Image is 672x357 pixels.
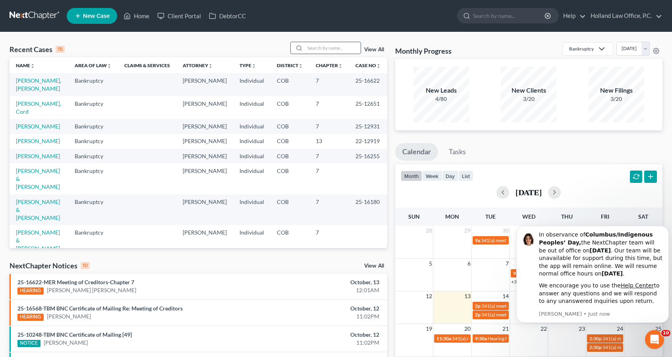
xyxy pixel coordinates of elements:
span: 21 [502,324,510,334]
td: 25-12651 [349,96,387,119]
span: 7 [505,259,510,268]
td: Individual [233,134,270,149]
div: NOTICE [17,340,41,347]
div: 4/80 [413,95,469,103]
td: 7 [309,149,349,163]
div: New Filings [589,86,644,95]
span: Mon [445,213,459,220]
span: 9:30a [475,336,487,341]
a: Home [120,9,153,23]
a: 25-10248-TBM BNC Certificate of Mailing [49] [17,331,132,338]
span: 30 [502,226,510,235]
a: DebtorCC [205,9,250,23]
a: 25-16568-TBM BNC Certificate of Mailing Re: Meeting of Creditors [17,305,183,312]
td: COB [270,119,309,134]
a: +3 more [511,279,529,285]
a: Case Nounfold_more [355,62,381,68]
td: COB [270,73,309,96]
i: unfold_more [376,64,381,68]
div: October, 12 [264,305,379,312]
td: 25-16180 [349,194,387,225]
span: 11:30a [436,336,451,341]
div: 3/20 [589,95,644,103]
div: HEARING [17,314,44,321]
span: 2p [475,312,481,318]
div: October, 13 [264,278,379,286]
iframe: Intercom live chat [645,330,664,349]
span: 341(a) meeting for [PERSON_NAME] & [PERSON_NAME] [481,303,600,309]
div: New Clients [501,86,556,95]
h3: Monthly Progress [395,46,452,56]
td: 7 [309,73,349,96]
span: Sat [638,213,648,220]
td: Individual [233,194,270,225]
td: Individual [233,149,270,163]
div: 3/20 [501,95,556,103]
span: 19 [425,324,433,334]
td: 7 [309,119,349,134]
td: Bankruptcy [68,134,118,149]
td: Bankruptcy [68,194,118,225]
a: Holland Law Office, P.C. [587,9,662,23]
a: [PERSON_NAME], Cord [16,100,61,115]
input: Search by name... [305,42,361,54]
i: unfold_more [298,64,303,68]
td: Individual [233,73,270,96]
a: Nameunfold_more [16,62,35,68]
span: Fri [601,213,609,220]
span: 12 [425,291,433,301]
span: 341(a) meeting for [PERSON_NAME] [481,312,558,318]
a: [PERSON_NAME] [16,123,60,130]
a: View All [364,263,384,269]
td: Individual [233,163,270,194]
a: [PERSON_NAME] [47,312,91,320]
td: COB [270,194,309,225]
span: 29 [463,226,471,235]
span: 14 [502,291,510,301]
td: 7 [309,194,349,225]
td: [PERSON_NAME] [176,119,233,134]
a: Chapterunfold_more [316,62,343,68]
button: month [401,171,422,181]
a: Typeunfold_more [239,62,256,68]
td: COB [270,225,309,256]
td: Individual [233,96,270,119]
div: 11:02PM [264,312,379,320]
td: 25-16255 [349,149,387,163]
div: HEARING [17,287,44,295]
span: 13 [463,291,471,301]
span: Wed [522,213,535,220]
a: Attorneyunfold_more [183,62,213,68]
div: Recent Cases [10,45,65,54]
a: [PERSON_NAME], [PERSON_NAME] [16,77,61,92]
td: Bankruptcy [68,96,118,119]
th: Claims & Services [118,57,176,73]
td: Individual [233,119,270,134]
td: 7 [309,96,349,119]
span: 9a [475,237,480,243]
i: unfold_more [251,64,256,68]
div: NextChapter Notices [10,261,90,270]
td: 25-12931 [349,119,387,134]
span: Hearing for [PERSON_NAME] [488,336,550,341]
a: Help [559,9,586,23]
i: unfold_more [107,64,112,68]
span: 5 [428,259,433,268]
td: 25-16622 [349,73,387,96]
a: Tasks [442,143,473,161]
td: Bankruptcy [68,163,118,194]
td: Bankruptcy [68,225,118,256]
span: 28 [425,226,433,235]
td: Bankruptcy [68,73,118,96]
a: [PERSON_NAME] [16,153,60,159]
a: [PERSON_NAME] & [PERSON_NAME] [16,167,60,190]
a: Calendar [395,143,438,161]
span: Tue [485,213,496,220]
h2: [DATE] [516,188,542,196]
